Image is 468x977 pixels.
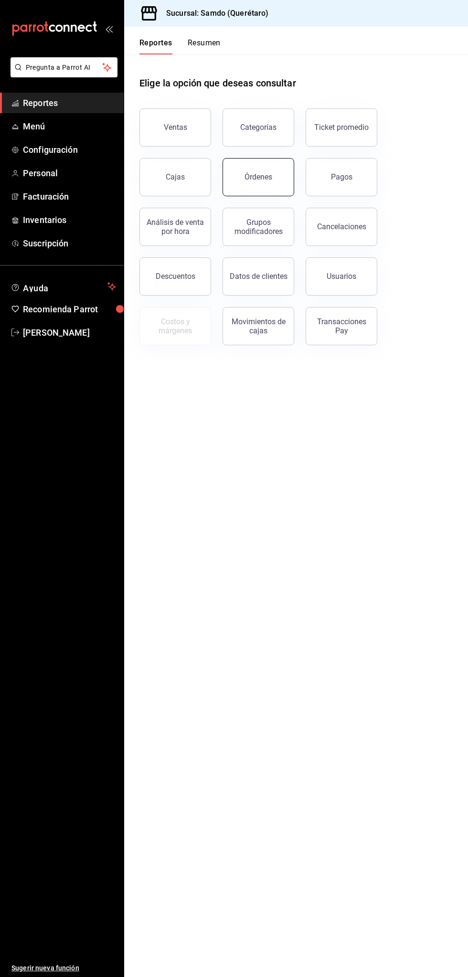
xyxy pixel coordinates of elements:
button: Ticket promedio [306,108,377,147]
button: Cancelaciones [306,208,377,246]
div: Cajas [166,171,185,183]
div: Órdenes [245,172,272,181]
button: Pagos [306,158,377,196]
a: Cajas [139,158,211,196]
button: Ventas [139,108,211,147]
span: [PERSON_NAME] [23,326,116,339]
button: Reportes [139,38,172,54]
span: Personal [23,167,116,180]
button: Descuentos [139,257,211,296]
span: Pregunta a Parrot AI [26,63,103,73]
h3: Sucursal: Samdo (Querétaro) [159,8,269,19]
span: Recomienda Parrot [23,303,116,316]
div: Transacciones Pay [312,317,371,335]
div: Ticket promedio [314,123,369,132]
span: Facturación [23,190,116,203]
div: Descuentos [156,272,195,281]
div: Datos de clientes [230,272,287,281]
button: Pregunta a Parrot AI [11,57,117,77]
span: Ayuda [23,281,104,292]
span: Configuración [23,143,116,156]
button: Grupos modificadores [223,208,294,246]
h1: Elige la opción que deseas consultar [139,76,296,90]
button: Transacciones Pay [306,307,377,345]
div: Usuarios [327,272,356,281]
button: open_drawer_menu [105,25,113,32]
div: Movimientos de cajas [229,317,288,335]
div: navigation tabs [139,38,221,54]
div: Cancelaciones [317,222,366,231]
button: Movimientos de cajas [223,307,294,345]
div: Pagos [331,172,352,181]
span: Sugerir nueva función [11,963,116,973]
div: Costos y márgenes [146,317,205,335]
button: Análisis de venta por hora [139,208,211,246]
span: Menú [23,120,116,133]
button: Contrata inventarios para ver este reporte [139,307,211,345]
div: Categorías [240,123,277,132]
button: Datos de clientes [223,257,294,296]
button: Usuarios [306,257,377,296]
div: Grupos modificadores [229,218,288,236]
a: Pregunta a Parrot AI [7,69,117,79]
button: Resumen [188,38,221,54]
button: Órdenes [223,158,294,196]
span: Reportes [23,96,116,109]
span: Suscripción [23,237,116,250]
button: Categorías [223,108,294,147]
div: Análisis de venta por hora [146,218,205,236]
span: Inventarios [23,213,116,226]
div: Ventas [164,123,187,132]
